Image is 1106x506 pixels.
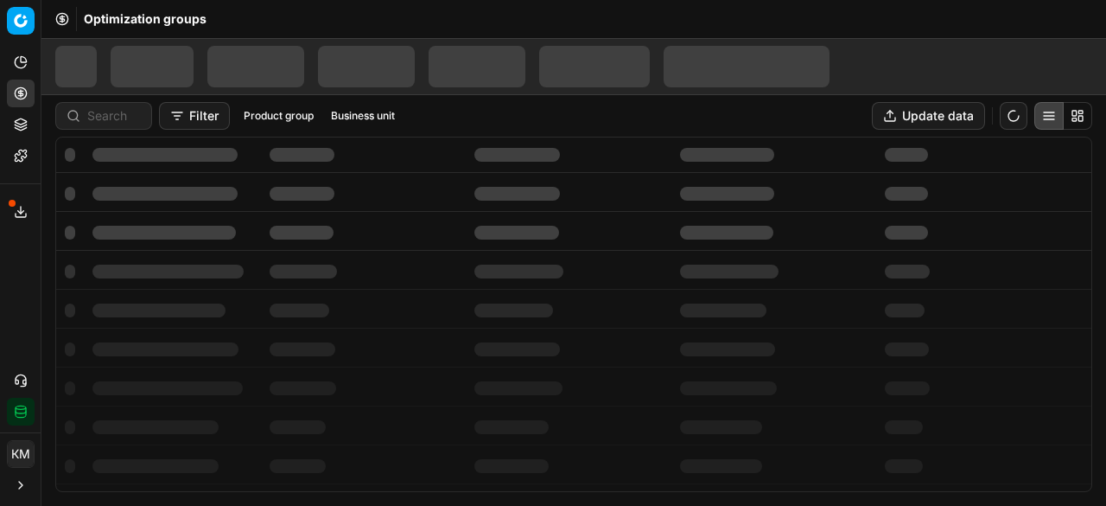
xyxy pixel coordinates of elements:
input: Search [87,107,141,125]
button: Filter [159,102,230,130]
button: КM [7,440,35,468]
button: Business unit [324,106,402,126]
span: КM [8,441,34,467]
button: Product group [237,106,321,126]
nav: breadcrumb [84,10,207,28]
span: Optimization groups [84,10,207,28]
button: Update data [872,102,985,130]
